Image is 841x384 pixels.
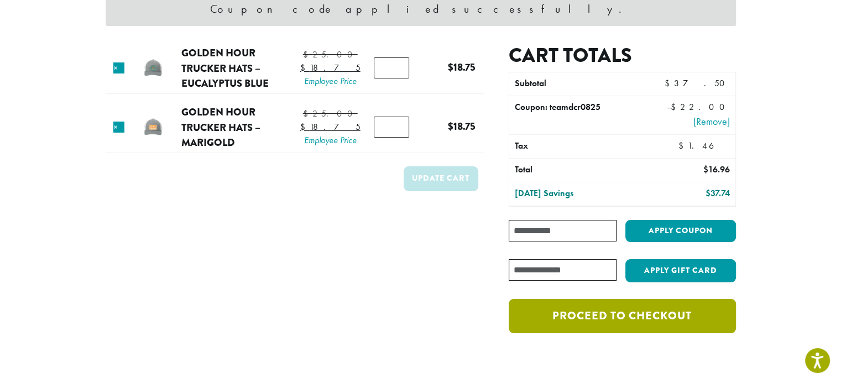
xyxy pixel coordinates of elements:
span: $ [300,121,310,133]
td: – [645,96,735,134]
span: $ [670,101,680,113]
bdi: 37.50 [664,77,729,89]
span: $ [448,119,453,134]
span: $ [705,187,710,199]
span: $ [448,60,453,75]
bdi: 25.00 [303,108,358,119]
bdi: 1.46 [678,140,730,151]
input: Product quantity [374,117,409,138]
img: Golden Hour Trucker Hats - Marigold [135,109,171,145]
button: Update cart [404,166,478,191]
th: Tax [509,135,669,158]
button: Apply Gift Card [625,259,736,282]
a: Golden Hour Trucker Hats – Marigold [181,104,260,150]
a: Remove this item [113,122,124,133]
th: Total [509,159,645,182]
a: Proceed to checkout [509,299,735,333]
th: Coupon: teamdcr0825 [509,96,645,134]
span: $ [303,108,312,119]
a: Remove teamdcr0825 coupon [650,114,729,129]
img: Golden Hour Trucker Hats - Eucalyptus Blue [135,50,171,86]
h2: Cart totals [509,44,735,67]
bdi: 18.75 [448,60,476,75]
bdi: 18.75 [448,119,476,134]
th: [DATE] Savings [509,182,645,206]
span: $ [664,77,673,89]
span: 22.00 [670,101,729,113]
bdi: 16.96 [703,164,729,175]
bdi: 25.00 [303,49,358,60]
span: Employee Price [300,134,361,147]
button: Apply coupon [625,220,736,243]
a: Remove this item [113,62,124,73]
span: Employee Price [300,75,361,88]
bdi: 18.75 [300,121,361,133]
input: Product quantity [374,57,409,78]
span: $ [703,164,708,175]
span: $ [678,140,688,151]
span: $ [300,62,310,73]
span: $ [303,49,312,60]
th: Subtotal [509,72,645,96]
bdi: 37.74 [705,187,729,199]
bdi: 18.75 [300,62,361,73]
a: Golden Hour Trucker Hats – Eucalyptus Blue [181,45,269,91]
